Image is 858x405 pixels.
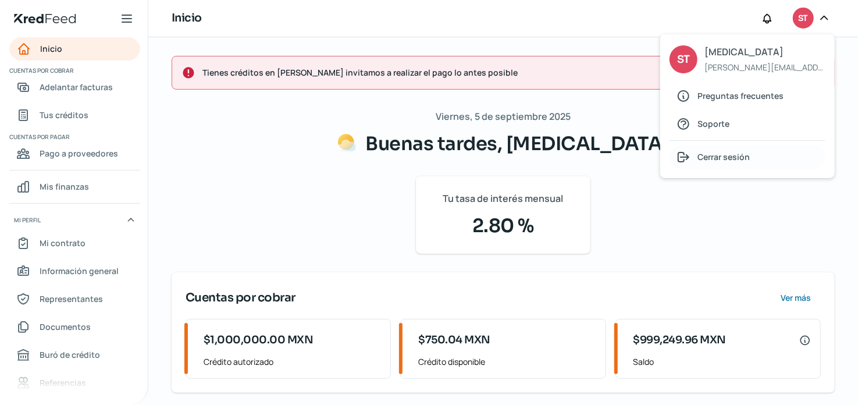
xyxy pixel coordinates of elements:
a: Pago a proveedores [9,142,140,165]
span: Saldo [633,354,811,369]
span: Buenas tardes, [MEDICAL_DATA] [365,132,669,155]
span: Tienes créditos en [PERSON_NAME] invitamos a realizar el pago lo antes posible [202,65,781,80]
a: Mis finanzas [9,175,140,198]
span: Referencias [40,375,86,390]
span: Tu tasa de interés mensual [443,190,564,207]
span: Mi perfil [14,215,41,225]
span: Cuentas por pagar [9,132,138,142]
span: Inicio [40,41,62,56]
span: $750.04 MXN [418,332,490,348]
span: Pago a proveedores [40,146,118,161]
span: Viernes, 5 de septiembre 2025 [436,108,571,125]
a: Adelantar facturas [9,76,140,99]
span: [PERSON_NAME][EMAIL_ADDRESS][PERSON_NAME][MEDICAL_DATA][DOMAIN_NAME] [704,60,825,74]
a: Buró de crédito [9,343,140,367]
img: Saludos [337,133,356,152]
span: Soporte [697,116,729,131]
span: Representantes [40,292,103,306]
a: Inicio [9,37,140,61]
span: Adelantar facturas [40,80,113,94]
span: Crédito autorizado [204,354,381,369]
span: Cerrar sesión [697,150,750,164]
h1: Inicio [172,10,202,27]
span: Mis finanzas [40,179,89,194]
button: Ver más [771,286,821,310]
span: $1,000,000.00 MXN [204,332,314,348]
span: [MEDICAL_DATA] [704,44,825,61]
span: Cuentas por cobrar [9,65,138,76]
span: Ver más [781,294,811,302]
span: Información general [40,264,119,278]
a: Representantes [9,287,140,311]
a: Referencias [9,371,140,395]
span: ST [799,12,808,26]
span: Documentos [40,319,91,334]
span: Preguntas frecuentes [697,88,784,103]
span: $999,249.96 MXN [633,332,727,348]
span: Cuentas por cobrar [186,289,296,307]
span: Mi contrato [40,236,86,250]
span: Crédito disponible [418,354,596,369]
a: Mi contrato [9,232,140,255]
a: Información general [9,260,140,283]
span: 2.80 % [430,212,576,240]
span: ST [677,51,689,69]
span: Tus créditos [40,108,88,122]
a: Tus créditos [9,104,140,127]
span: Buró de crédito [40,347,100,362]
a: Documentos [9,315,140,339]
